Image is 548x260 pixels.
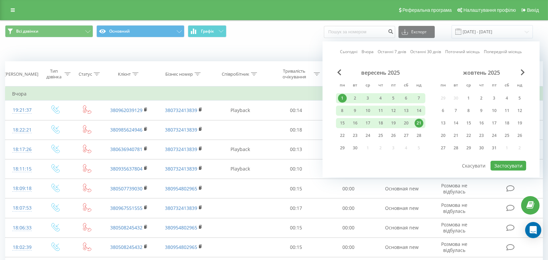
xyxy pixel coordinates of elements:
div: Співробітник [222,71,249,77]
button: Графік [188,25,226,37]
div: 20 [439,131,448,140]
div: 21 [452,131,460,140]
div: 6 [402,94,411,103]
td: Playback [211,159,270,179]
a: 380508245432 [110,224,142,231]
div: вт 23 вер 2025 р. [349,131,362,141]
td: 00:13 [270,140,322,159]
div: ср 22 жовт 2025 р. [462,131,475,141]
div: 17 [364,119,372,127]
td: Вчора [5,87,543,101]
div: 7 [415,94,423,103]
div: 13 [402,106,411,115]
div: пт 26 вер 2025 р. [387,131,400,141]
td: Playback [211,101,270,120]
div: 10 [490,106,499,115]
div: 9 [351,106,360,115]
td: 00:14 [270,101,322,120]
span: Вихід [527,7,539,13]
div: 26 [389,131,398,140]
span: Реферальна програма [403,7,452,13]
a: 380732413839 [165,126,197,133]
div: пт 10 жовт 2025 р. [488,106,501,116]
div: 25 [376,131,385,140]
td: 00:00 [322,101,375,120]
div: 3 [364,94,372,103]
a: 380985624946 [110,126,142,133]
div: 28 [452,144,460,152]
div: жовтень 2025 [437,69,526,76]
div: 6 [439,106,448,115]
div: 17 [490,119,499,127]
div: 18:07:53 [12,201,32,215]
a: 380954802965 [165,224,197,231]
div: пн 27 жовт 2025 р. [437,143,450,153]
div: сб 20 вер 2025 р. [400,118,413,128]
td: 00:00 [322,179,375,198]
div: вт 28 жовт 2025 р. [450,143,462,153]
td: 00:10 [270,159,322,179]
div: 19 [389,119,398,127]
abbr: четвер [376,81,386,91]
div: 5 [389,94,398,103]
div: 9 [477,106,486,115]
div: пт 3 жовт 2025 р. [488,93,501,103]
div: 11 [376,106,385,115]
div: Тип дзвінка [45,68,63,80]
div: 18:11:15 [12,162,32,176]
td: 00:17 [270,198,322,218]
div: 14 [415,106,423,115]
div: вт 7 жовт 2025 р. [450,106,462,116]
div: 1 [338,94,347,103]
div: сб 4 жовт 2025 р. [501,93,513,103]
div: 10 [364,106,372,115]
div: 22 [338,131,347,140]
a: Останні 30 днів [411,49,441,55]
button: Всі дзвінки [5,25,93,37]
div: чт 11 вер 2025 р. [374,106,387,116]
div: 18:22:21 [12,123,32,137]
div: вт 30 вер 2025 р. [349,143,362,153]
div: чт 9 жовт 2025 р. [475,106,488,116]
div: сб 27 вер 2025 р. [400,131,413,141]
div: 14 [452,119,460,127]
abbr: неділя [414,81,424,91]
td: 00:18 [270,120,322,140]
div: 25 [503,131,511,140]
div: сб 11 жовт 2025 р. [501,106,513,116]
div: 31 [490,144,499,152]
div: ср 17 вер 2025 р. [362,118,374,128]
div: 24 [364,131,372,140]
button: Скасувати [459,161,490,171]
div: 18:17:26 [12,143,32,156]
div: 16 [351,119,360,127]
div: нд 12 жовт 2025 р. [513,106,526,116]
td: 00:00 [322,237,375,257]
div: нд 14 вер 2025 р. [413,106,425,116]
div: вт 2 вер 2025 р. [349,93,362,103]
div: Open Intercom Messenger [525,222,541,238]
span: Розмова не відбулась [441,182,468,195]
div: нд 5 жовт 2025 р. [513,93,526,103]
div: 4 [376,94,385,103]
div: чт 16 жовт 2025 р. [475,118,488,128]
div: пт 31 жовт 2025 р. [488,143,501,153]
div: сб 13 вер 2025 р. [400,106,413,116]
a: 380636940781 [110,146,142,152]
div: 5 [515,94,524,103]
div: пт 12 вер 2025 р. [387,106,400,116]
div: ср 29 жовт 2025 р. [462,143,475,153]
div: 28 [415,131,423,140]
div: 2 [351,94,360,103]
abbr: п’ятниця [388,81,398,91]
div: 18 [503,119,511,127]
div: чт 18 вер 2025 р. [374,118,387,128]
div: 21 [415,119,423,127]
div: 15 [338,119,347,127]
div: 19 [515,119,524,127]
div: 27 [439,144,448,152]
div: пт 5 вер 2025 р. [387,93,400,103]
div: 18:09:18 [12,182,32,195]
abbr: четвер [476,81,487,91]
span: Налаштування профілю [463,7,516,13]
